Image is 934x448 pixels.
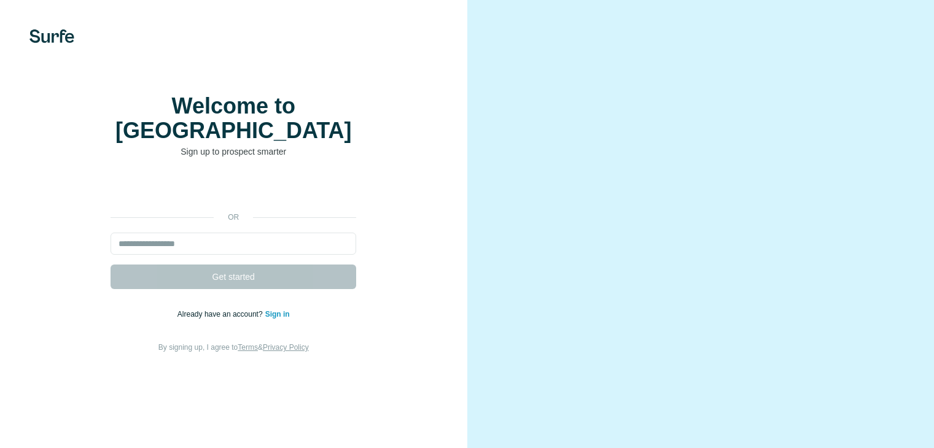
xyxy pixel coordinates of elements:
[29,29,74,43] img: Surfe's logo
[214,212,253,223] p: or
[104,176,362,203] iframe: Sign in with Google Button
[158,343,309,352] span: By signing up, I agree to &
[111,145,356,158] p: Sign up to prospect smarter
[238,343,258,352] a: Terms
[263,343,309,352] a: Privacy Policy
[177,310,265,319] span: Already have an account?
[265,310,290,319] a: Sign in
[111,94,356,143] h1: Welcome to [GEOGRAPHIC_DATA]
